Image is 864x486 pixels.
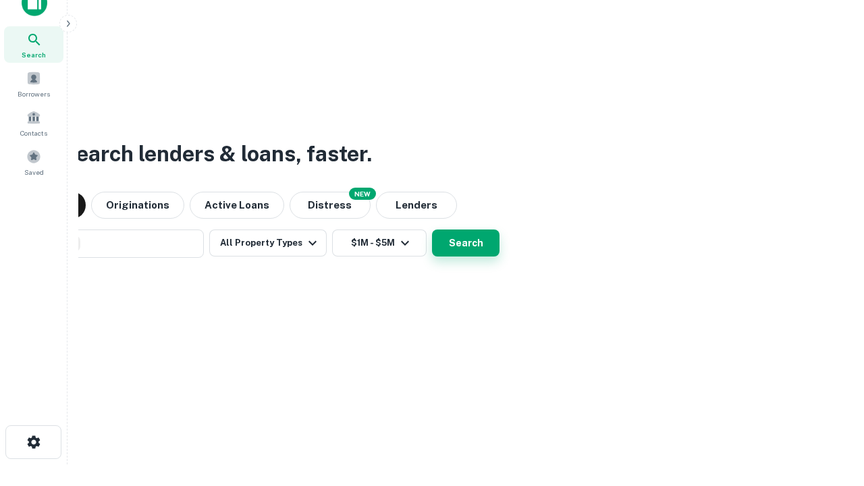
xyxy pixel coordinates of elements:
a: Search [4,26,63,63]
button: All Property Types [209,230,327,256]
button: Active Loans [190,192,284,219]
button: Search distressed loans with lien and other non-mortgage details. [290,192,371,219]
button: Lenders [376,192,457,219]
span: Search [22,49,46,60]
span: Contacts [20,128,47,138]
a: Saved [4,144,63,180]
button: $1M - $5M [332,230,427,256]
iframe: Chat Widget [796,378,864,443]
h3: Search lenders & loans, faster. [61,138,372,170]
button: Search [432,230,500,256]
span: Saved [24,167,44,178]
a: Borrowers [4,65,63,102]
a: Contacts [4,105,63,141]
button: Originations [91,192,184,219]
div: NEW [349,188,376,200]
span: Borrowers [18,88,50,99]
